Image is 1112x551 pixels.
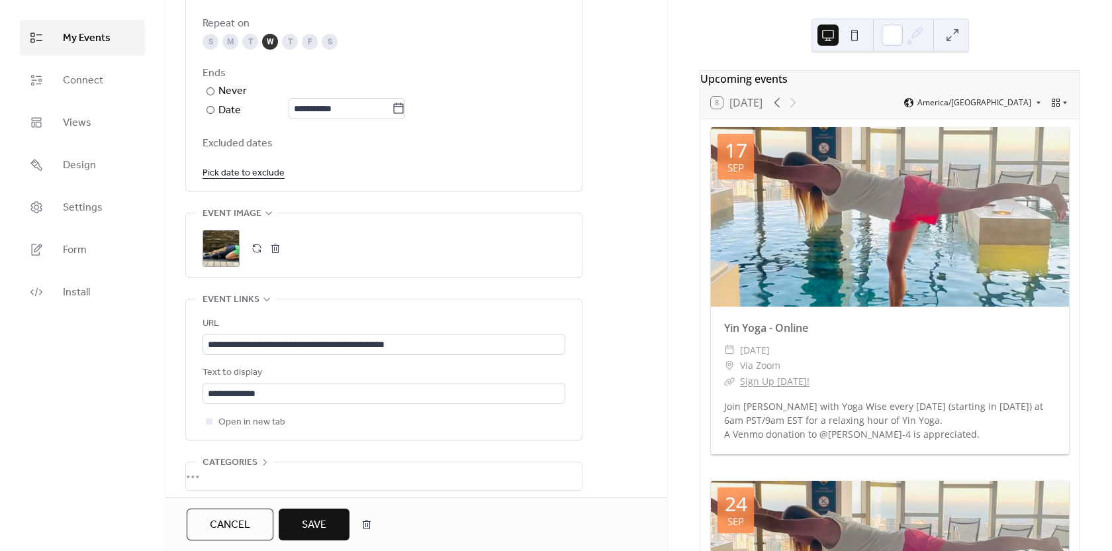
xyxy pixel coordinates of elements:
[302,517,326,533] span: Save
[724,358,735,374] div: ​
[203,136,565,152] span: Excluded dates
[242,34,258,50] div: T
[203,316,563,332] div: URL
[63,73,103,89] span: Connect
[203,206,261,222] span: Event image
[727,163,744,173] div: Sep
[203,455,257,471] span: Categories
[63,30,111,46] span: My Events
[724,374,735,389] div: ​
[203,166,285,181] span: Pick date to exclude
[724,321,808,335] a: Yin Yoga - Online
[20,20,145,56] a: My Events
[222,34,238,50] div: M
[279,509,349,540] button: Save
[20,232,145,268] a: Form
[740,375,810,387] a: Sign Up [DATE]!
[203,230,240,267] div: ;
[262,34,278,50] div: W
[63,242,87,258] span: Form
[725,494,747,514] div: 24
[724,342,735,358] div: ​
[917,99,1031,107] span: America/[GEOGRAPHIC_DATA]
[302,34,318,50] div: F
[63,200,103,216] span: Settings
[218,83,248,99] div: Never
[218,415,285,430] span: Open in new tab
[20,189,145,225] a: Settings
[187,509,273,540] button: Cancel
[203,292,259,308] span: Event links
[63,158,96,174] span: Design
[20,274,145,310] a: Install
[63,285,90,301] span: Install
[700,71,1080,87] div: Upcoming events
[203,16,563,32] div: Repeat on
[210,517,250,533] span: Cancel
[203,66,563,81] div: Ends
[63,115,91,131] span: Views
[203,34,218,50] div: S
[727,517,744,526] div: Sep
[186,462,582,490] div: •••
[20,62,145,98] a: Connect
[725,140,747,160] div: 17
[282,34,298,50] div: T
[322,34,338,50] div: S
[20,105,145,140] a: Views
[218,102,405,119] div: Date
[203,365,563,381] div: Text to display
[20,147,145,183] a: Design
[740,358,780,374] span: Via Zoom
[711,399,1069,441] div: Join [PERSON_NAME] with Yoga Wise every [DATE] (starting in [DATE]) at 6am PST/9am EST for a rela...
[740,342,770,358] span: [DATE]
